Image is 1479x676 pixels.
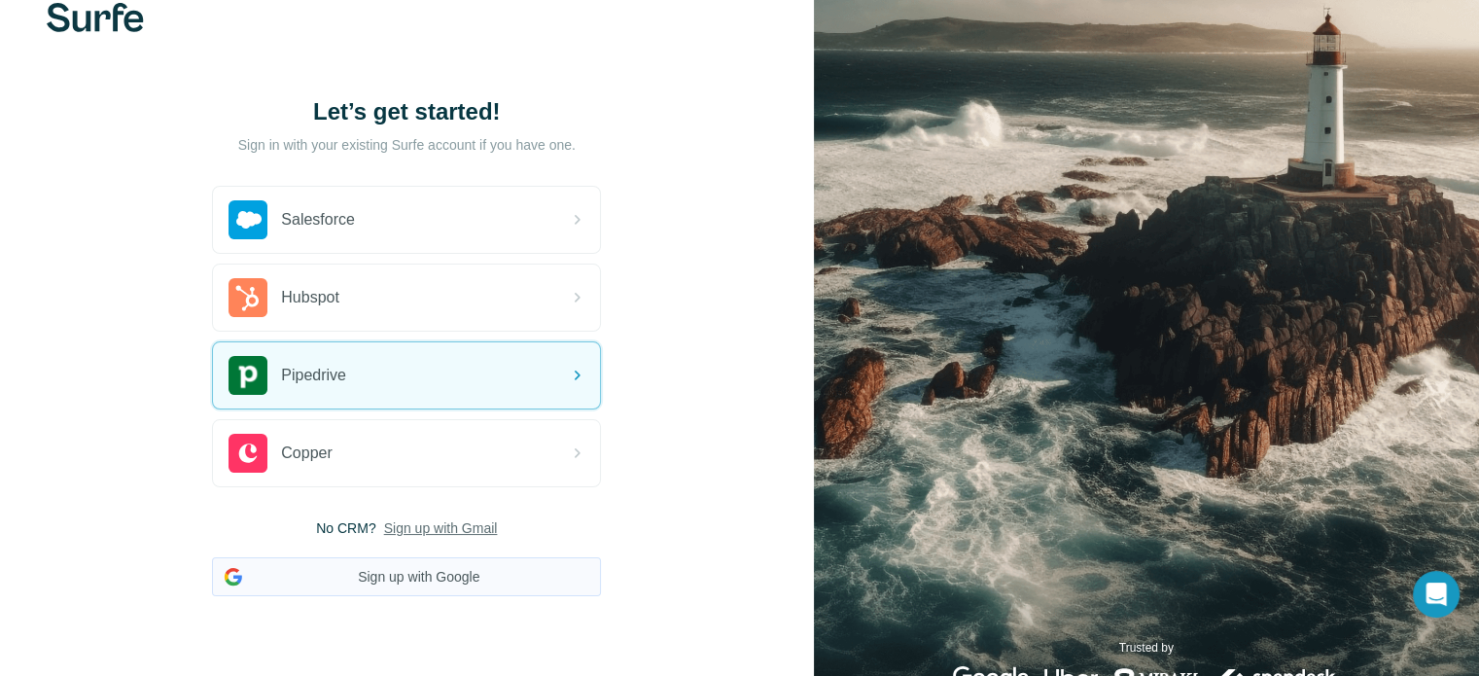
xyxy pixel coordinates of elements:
[1413,571,1460,618] div: Open Intercom Messenger
[229,434,267,473] img: copper's logo
[281,286,339,309] span: Hubspot
[1119,639,1174,657] p: Trusted by
[229,356,267,395] img: pipedrive's logo
[212,96,601,127] h1: Let’s get started!
[212,557,601,596] button: Sign up with Google
[47,3,144,32] img: Surfe's logo
[229,278,267,317] img: hubspot's logo
[281,364,346,387] span: Pipedrive
[281,442,332,465] span: Copper
[316,518,375,538] span: No CRM?
[229,200,267,239] img: salesforce's logo
[238,135,576,155] p: Sign in with your existing Surfe account if you have one.
[281,208,355,231] span: Salesforce
[384,518,498,538] button: Sign up with Gmail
